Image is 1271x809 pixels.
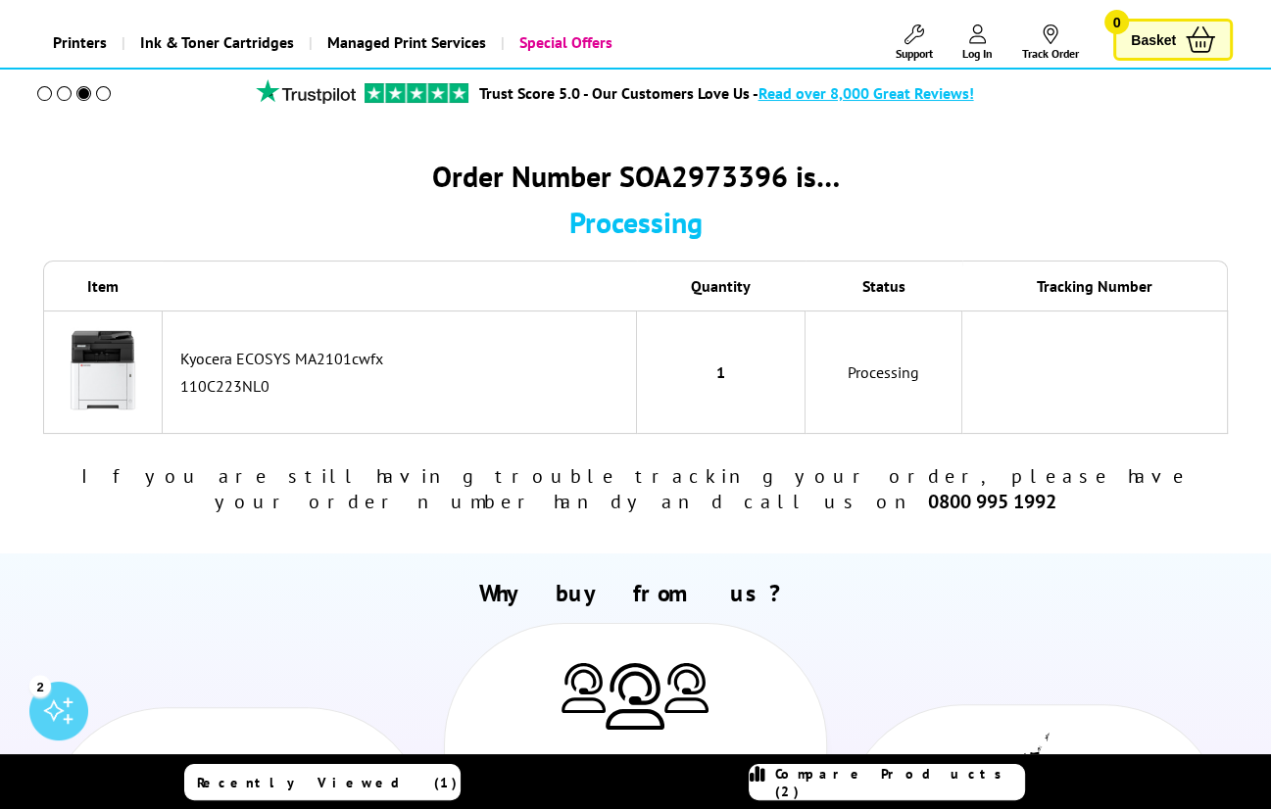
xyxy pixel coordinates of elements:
[247,79,365,104] img: trustpilot rating
[180,376,626,396] div: 110C223NL0
[896,24,933,61] a: Support
[749,764,1025,800] a: Compare Products (2)
[928,489,1056,514] b: 0800 995 1992
[758,83,973,103] span: Read over 8,000 Great Reviews!
[43,463,1229,514] div: If you are still having trouble tracking your order, please have your order number handy and call...
[122,18,309,68] a: Ink & Toner Cartridges
[309,18,501,68] a: Managed Print Services
[38,578,1233,608] h2: Why buy from us?
[1113,19,1233,61] a: Basket 0
[806,261,962,310] th: Status
[43,157,1229,195] div: Order Number SOA2973396 is…
[540,749,730,806] div: 30+ Printer Experts Ready to Take Your Call
[1104,10,1129,34] span: 0
[501,18,627,68] a: Special Offers
[562,663,606,713] img: Printer Experts
[664,663,709,713] img: Printer Experts
[197,774,458,791] span: Recently Viewed (1)
[962,46,993,61] span: Log In
[962,261,1228,310] th: Tracking Number
[140,18,294,68] span: Ink & Toner Cartridges
[478,83,973,103] a: Trust Score 5.0 - Our Customers Love Us -Read over 8,000 Great Reviews!
[806,310,962,434] td: Processing
[606,663,664,731] img: Printer Experts
[365,83,468,103] img: trustpilot rating
[637,261,806,310] th: Quantity
[637,310,806,434] td: 1
[54,321,152,419] img: Kyocera ECOSYS MA2101cwfx
[775,765,1024,800] span: Compare Products (2)
[43,203,1229,241] div: Processing
[180,349,626,368] div: Kyocera ECOSYS MA2101cwfx
[896,46,933,61] span: Support
[29,675,51,696] div: 2
[962,24,993,61] a: Log In
[184,764,461,800] a: Recently Viewed (1)
[43,261,163,310] th: Item
[1131,26,1176,53] span: Basket
[1022,24,1079,61] a: Track Order
[38,18,122,68] a: Printers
